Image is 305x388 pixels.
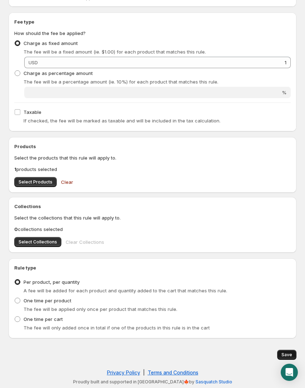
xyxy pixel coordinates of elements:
[19,239,57,245] span: Select Collections
[14,143,291,150] h2: Products
[24,279,80,285] span: Per product, per quantity
[24,306,177,312] span: The fee will be applied only once per product that matches this rule.
[14,264,291,271] h2: Rule type
[29,60,38,65] span: USD
[19,179,52,185] span: Select Products
[281,364,298,381] div: Open Intercom Messenger
[277,350,296,360] button: Save
[195,379,232,384] a: Sasquatch Studio
[14,30,86,36] span: How should the fee be applied?
[24,316,63,322] span: One time per cart
[12,379,293,385] p: Proudly built and supported in [GEOGRAPHIC_DATA]🍁by
[24,49,206,55] span: The fee will be a fixed amount (ie. $1.00) for each product that matches this rule.
[24,109,41,115] span: Taxable
[24,288,227,293] span: A fee will be added for each product and quantity added to the cart that matches this rule.
[14,226,291,233] p: collections selected
[24,325,210,331] span: The fee will only added once in total if one of the products in this rule is in the cart
[143,369,145,376] span: |
[14,203,291,210] h2: Collections
[14,18,291,25] h2: Fee type
[61,178,73,186] span: Clear
[24,298,71,303] span: One time per product
[14,226,18,232] b: 0
[282,90,286,95] span: %
[14,214,291,221] p: Select the collections that this rule will apply to.
[24,78,291,85] p: The fee will be a percentage amount (ie. 10%) for each product that matches this rule.
[14,154,291,161] p: Select the products that this rule will apply to.
[57,175,77,189] button: Clear
[14,237,61,247] button: Select Collections
[14,166,16,172] b: 1
[14,166,291,173] p: products selected
[148,369,198,376] a: Terms and Conditions
[24,70,93,76] span: Charge as percentage amount
[24,118,220,124] span: If checked, the fee will be marked as taxable and will be included in the tax calculation.
[107,369,140,376] a: Privacy Policy
[281,352,292,358] span: Save
[14,177,57,187] button: Select Products
[24,40,78,46] span: Charge as fixed amount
